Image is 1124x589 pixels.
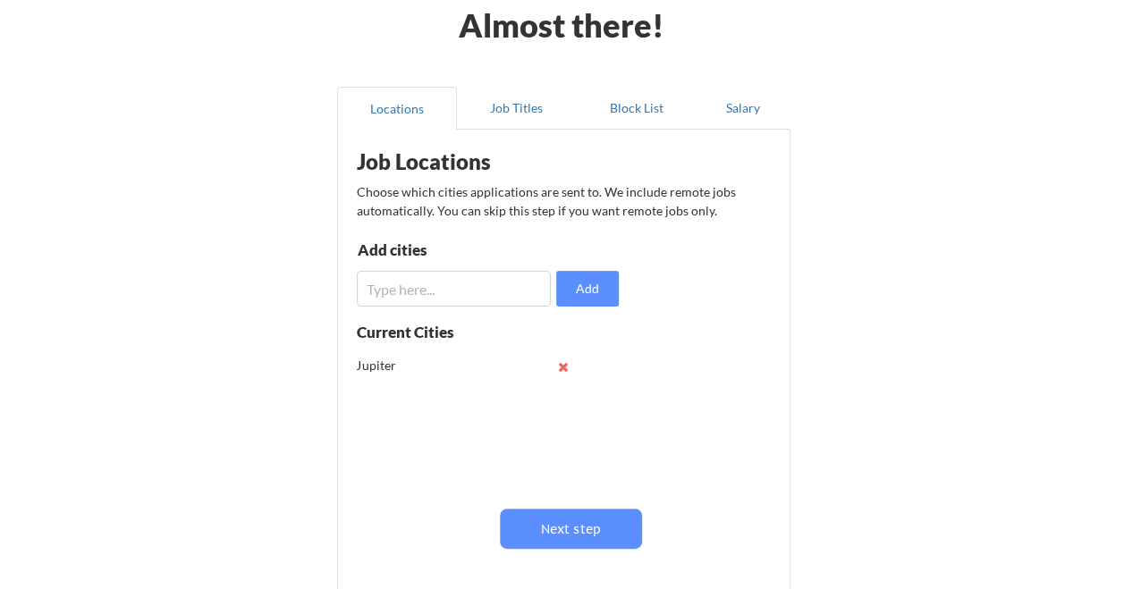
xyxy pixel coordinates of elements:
button: Salary [697,87,790,130]
div: Current Cities [357,324,494,340]
div: Job Locations [357,151,583,172]
div: Jupiter [357,357,474,374]
button: Locations [337,87,457,130]
button: Next step [500,509,642,549]
button: Add [556,271,619,307]
div: Add cities [358,242,543,257]
button: Job Titles [457,87,577,130]
button: Block List [577,87,697,130]
div: Almost there! [436,9,686,41]
div: Choose which cities applications are sent to. We include remote jobs automatically. You can skip ... [357,182,769,220]
input: Type here... [357,271,552,307]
